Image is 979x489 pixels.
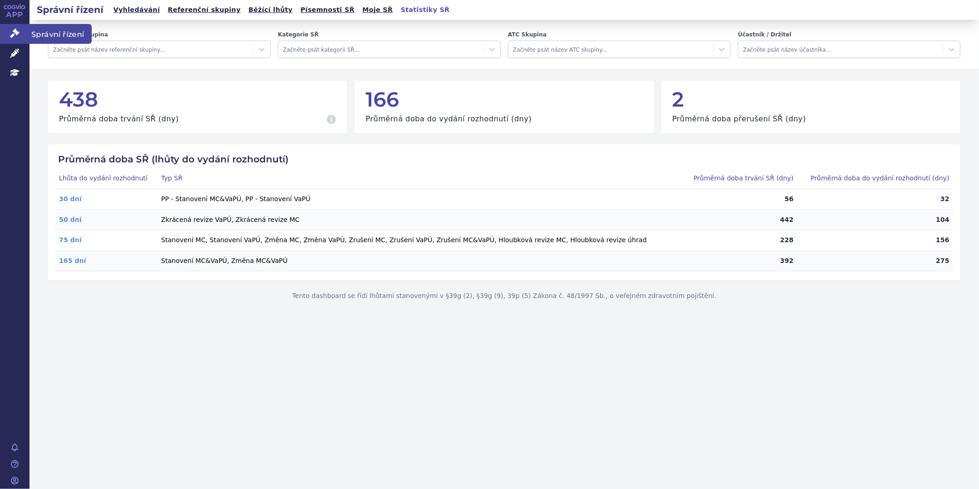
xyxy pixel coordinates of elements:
th: 165 dní [55,250,158,271]
th: 56 [683,189,797,210]
th: Průměrná doba trvání SŘ (dny) [683,168,797,189]
h2: Průměrná doba SŘ (lhůty do vydání rozhodnutí) [55,154,953,165]
th: Průměrná doba do vydání rozhodnutí (dny) [797,168,953,189]
div: Začněte psát název referenční skupiny... [53,43,248,55]
label: Referenční skupina [48,31,271,39]
th: 50 dní [55,209,158,230]
th: Typ SŘ [158,168,683,189]
div: Začněte psát kategorii SŘ... [283,43,478,55]
a: Referenční skupiny [165,4,243,16]
label: Účastník / Držitel [738,31,961,39]
th: 156 [797,230,953,251]
h2: Správní řízení [29,3,111,16]
h3: Průměrná doba do vydání rozhodnutí (dny) [366,114,531,124]
th: 30 dní [55,189,158,210]
label: ATC Skupina [508,31,731,39]
th: 392 [683,250,797,271]
th: Stanovení MC&VaPÚ, Změna MC&VaPÚ [158,250,683,271]
p: Tento dashboard se řídí lhůtami stanovenými v §39g (2), §39g (9), 39p (5) Zákona č. 48/1997 Sb., ... [48,280,961,312]
th: PP - Stanovení MC&VaPÚ, PP - Stanovení VaPÚ [158,189,683,210]
a: Moje SŘ [360,4,395,16]
th: Lhůta do vydání rozhodnutí [55,168,158,189]
div: Začněte psát název ATC skupiny... [513,43,708,55]
a: Běžící lhůty [246,4,295,16]
label: Kategorie SŘ [278,31,501,39]
h3: Průměrná doba trvání SŘ (dny) [59,114,179,124]
div: 2 [672,88,950,110]
th: 228 [683,230,797,251]
span: Správní řízení [29,24,92,43]
th: 442 [683,209,797,230]
th: Stanovení MC, Stanovení VaPÚ, Změna MC, Změna VaPÚ, Zrušení MC, Zrušení VaPÚ, Zrušení MC&VaPÚ, Hl... [158,230,683,251]
th: Zkrácená revize VaPÚ, Zkrácená revize MC [158,209,683,230]
h3: Průměrná doba přerušení SŘ (dny) [672,114,806,124]
a: Statistiky SŘ [398,4,452,16]
div: Začněte psát název účastníka... [743,43,938,55]
div: 166 [366,88,643,110]
th: 75 dní [55,230,158,251]
th: 104 [797,209,953,230]
th: 32 [797,189,953,210]
a: Vyhledávání [111,4,163,16]
a: Písemnosti SŘ [298,4,357,16]
div: 438 [59,88,336,110]
th: 275 [797,250,953,271]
